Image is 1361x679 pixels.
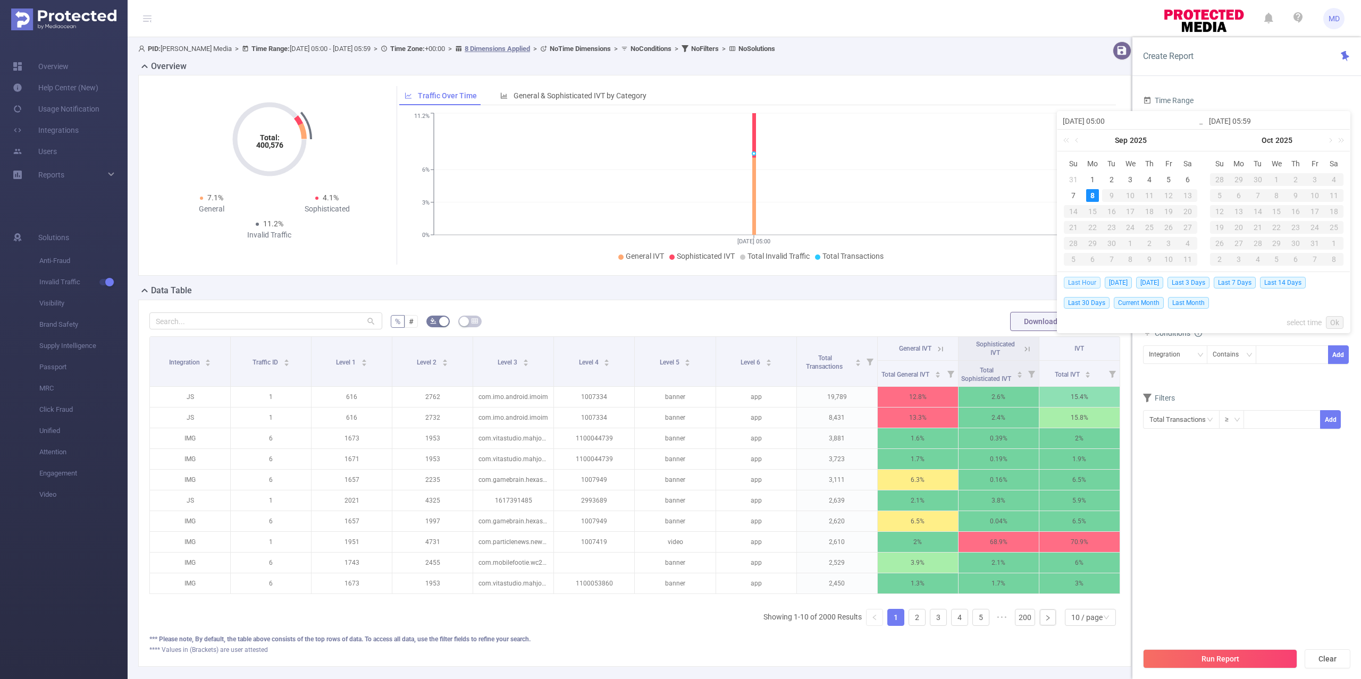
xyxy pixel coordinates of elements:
[1210,219,1229,235] td: October 19, 2025
[871,614,878,621] i: icon: left
[1286,188,1305,203] td: October 9, 2025
[1045,615,1051,621] i: icon: right
[1178,172,1197,188] td: September 6, 2025
[626,252,664,260] span: General IVT
[972,609,989,626] li: 5
[1083,203,1102,219] td: September 15, 2025
[39,420,128,442] span: Unified
[1267,172,1287,188] td: October 1, 2025
[1246,352,1253,359] i: icon: down
[1267,173,1287,186] div: 1
[1083,219,1102,235] td: September 22, 2025
[149,312,382,329] input: Search...
[1267,159,1287,168] span: We
[1210,221,1229,234] div: 19
[1159,203,1178,219] td: September 19, 2025
[1305,205,1324,218] div: 17
[1324,221,1343,234] div: 25
[1162,173,1175,186] div: 5
[1248,173,1267,186] div: 30
[1102,188,1121,203] td: September 9, 2025
[1102,253,1121,266] div: 7
[1121,237,1140,250] div: 1
[1229,219,1248,235] td: October 20, 2025
[1286,221,1305,234] div: 23
[38,164,64,185] a: Reports
[1178,205,1197,218] div: 20
[1178,156,1197,172] th: Sat
[1140,156,1159,172] th: Thu
[1083,156,1102,172] th: Mon
[1248,219,1267,235] td: October 21, 2025
[1325,130,1334,151] a: Next month (PageDown)
[1267,235,1287,251] td: October 29, 2025
[1267,203,1287,219] td: October 15, 2025
[39,314,128,335] span: Brand Safety
[952,609,968,625] a: 4
[39,357,128,378] span: Passport
[1329,8,1340,29] span: MD
[1286,172,1305,188] td: October 2, 2025
[1064,219,1083,235] td: September 21, 2025
[1083,205,1102,218] div: 15
[1229,189,1248,202] div: 6
[256,141,283,149] tspan: 400,576
[39,442,128,463] span: Attention
[1229,221,1248,234] div: 20
[1248,237,1267,250] div: 28
[1305,188,1324,203] td: October 10, 2025
[1305,189,1324,202] div: 10
[151,60,187,73] h2: Overview
[1159,188,1178,203] td: September 12, 2025
[1248,221,1267,234] div: 21
[1067,173,1080,186] div: 31
[1286,205,1305,218] div: 16
[1140,203,1159,219] td: September 18, 2025
[1267,205,1287,218] div: 15
[994,609,1011,626] li: Next 5 Pages
[1305,221,1324,234] div: 24
[1197,352,1204,359] i: icon: down
[1143,173,1156,186] div: 4
[1140,237,1159,250] div: 2
[1324,173,1343,186] div: 4
[1210,251,1229,267] td: November 2, 2025
[1178,237,1197,250] div: 4
[1140,172,1159,188] td: September 4, 2025
[1248,189,1267,202] div: 7
[39,399,128,420] span: Click Fraud
[1286,219,1305,235] td: October 23, 2025
[1267,221,1287,234] div: 22
[1234,417,1240,424] i: icon: down
[1210,189,1229,202] div: 5
[39,335,128,357] span: Supply Intelligence
[1159,172,1178,188] td: September 5, 2025
[1178,221,1197,234] div: 27
[39,293,128,314] span: Visibility
[1261,130,1274,151] a: Oct
[1324,203,1343,219] td: October 18, 2025
[418,91,477,100] span: Traffic Over Time
[1320,410,1341,429] button: Add
[822,252,884,260] span: Total Transactions
[1102,251,1121,267] td: October 7, 2025
[1213,346,1246,363] div: Contains
[951,609,968,626] li: 4
[1121,203,1140,219] td: September 17, 2025
[1248,159,1267,168] span: Tu
[1178,253,1197,266] div: 11
[1121,188,1140,203] td: September 10, 2025
[263,219,283,228] span: 11.2%
[1064,253,1083,266] div: 5
[1121,159,1140,168] span: We
[1274,130,1293,151] a: 2025
[1102,205,1121,218] div: 16
[1102,219,1121,235] td: September 23, 2025
[1064,221,1083,234] div: 21
[430,318,436,324] i: icon: bg-colors
[1015,609,1035,626] li: 200
[1210,253,1229,266] div: 2
[1067,189,1080,202] div: 7
[1178,251,1197,267] td: October 11, 2025
[1210,172,1229,188] td: September 28, 2025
